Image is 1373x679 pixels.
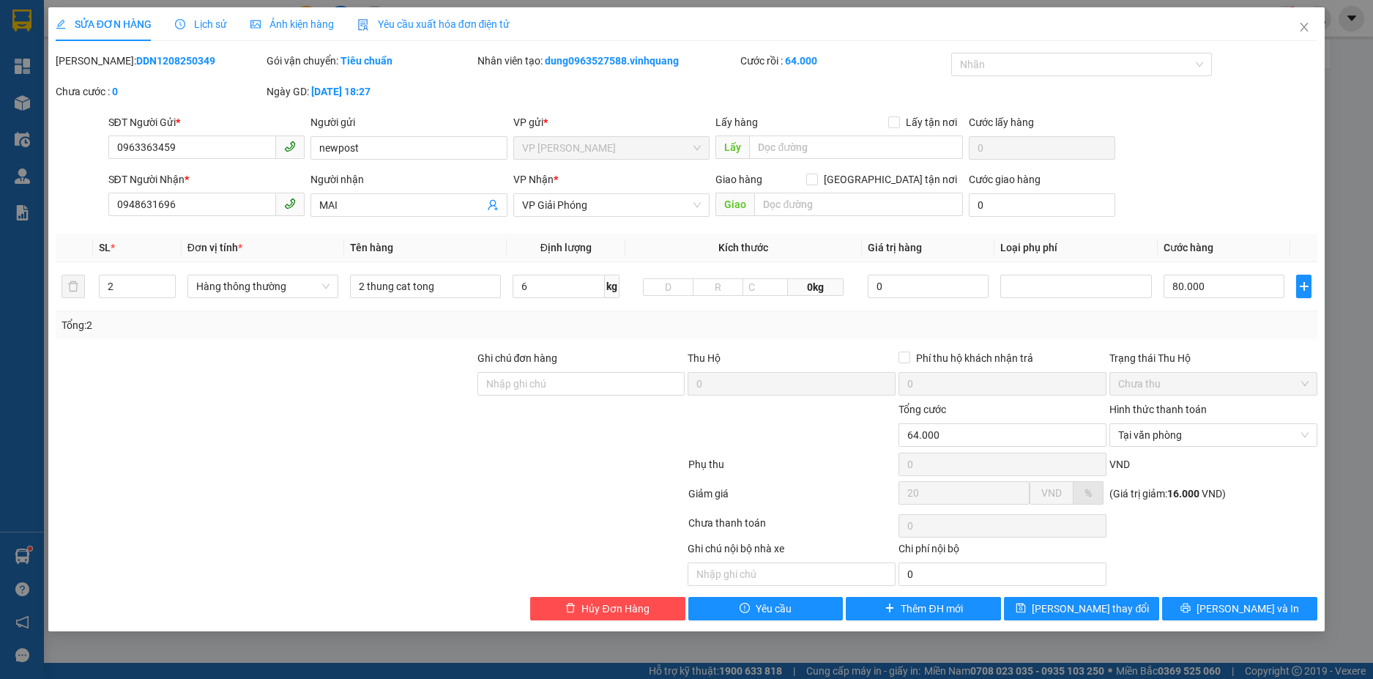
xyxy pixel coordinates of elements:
[310,171,507,188] div: Người nhận
[62,317,530,333] div: Tổng: 2
[350,242,393,253] span: Tên hàng
[522,194,702,216] span: VP Giải Phóng
[487,199,499,211] span: user-add
[545,55,679,67] b: dung0963527588.vinhquang
[1004,597,1159,620] button: save[PERSON_NAME] thay đổi
[56,19,66,29] span: edit
[715,136,749,159] span: Lấy
[846,597,1001,620] button: plusThêm ĐH mới
[643,278,693,296] input: D
[740,603,750,615] span: exclamation-circle
[715,174,762,185] span: Giao hàng
[357,19,369,31] img: icon
[1164,242,1213,253] span: Cước hàng
[1297,281,1311,292] span: plus
[715,193,754,216] span: Giao
[969,116,1034,128] label: Cước lấy hàng
[898,541,1106,563] div: Chi phí nội bộ
[1084,487,1092,499] span: %
[284,198,296,209] span: phone
[715,116,758,128] span: Lấy hàng
[687,486,898,511] div: Giảm giá
[868,242,922,253] span: Giá trị hàng
[969,174,1041,185] label: Cước giao hàng
[112,86,118,97] b: 0
[749,136,963,159] input: Dọc đường
[477,352,558,364] label: Ghi chú đơn hàng
[785,55,817,67] b: 64.000
[56,18,152,30] span: SỬA ĐƠN HÀNG
[1296,275,1311,298] button: plus
[1284,7,1325,48] button: Close
[108,114,305,130] div: SĐT Người Gửi
[688,597,844,620] button: exclamation-circleYêu cầu
[267,84,475,100] div: Ngày GD:
[688,352,721,364] span: Thu Hộ
[136,55,215,67] b: DDN1208250349
[1118,424,1309,446] span: Tại văn phòng
[687,515,898,541] div: Chưa thanh toán
[688,541,896,563] div: Ghi chú nội bộ nhà xe
[910,350,1039,366] span: Phí thu hộ khách nhận trả
[1016,603,1026,615] span: save
[1109,350,1317,366] div: Trạng thái Thu Hộ
[1109,404,1207,415] label: Hình thức thanh toán
[565,603,576,615] span: delete
[310,114,507,130] div: Người gửi
[605,275,619,298] span: kg
[1041,487,1062,499] span: VND
[901,601,962,617] span: Thêm ĐH mới
[175,18,227,30] span: Lịch sử
[311,86,371,97] b: [DATE] 18:27
[1032,601,1149,617] span: [PERSON_NAME] thay đổi
[754,193,963,216] input: Dọc đường
[267,53,475,69] div: Gói vận chuyển:
[357,18,510,30] span: Yêu cầu xuất hóa đơn điện tử
[62,275,85,298] button: delete
[740,53,948,69] div: Cước rồi :
[687,456,898,482] div: Phụ thu
[688,563,896,586] input: Nhập ghi chú
[350,275,501,298] input: VD: Bàn, Ghế
[898,404,946,415] span: Tổng cước
[581,601,649,617] span: Hủy Đơn Hàng
[969,136,1115,160] input: Cước lấy hàng
[1298,21,1310,33] span: close
[900,114,963,130] span: Lấy tận nơi
[540,242,592,253] span: Định lượng
[513,174,554,185] span: VP Nhận
[522,137,702,159] span: VP DƯƠNG ĐÌNH NGHỆ
[250,19,261,29] span: picture
[56,84,264,100] div: Chưa cước :
[743,278,788,296] input: C
[885,603,895,615] span: plus
[969,193,1115,217] input: Cước giao hàng
[1197,601,1299,617] span: [PERSON_NAME] và In
[284,141,296,152] span: phone
[99,242,111,253] span: SL
[1109,488,1226,500] span: (Giá trị giảm: VND )
[175,19,185,29] span: clock-circle
[196,275,330,297] span: Hàng thông thường
[1162,597,1317,620] button: printer[PERSON_NAME] và In
[1118,373,1309,395] span: Chưa thu
[1109,459,1130,470] span: VND
[56,53,264,69] div: [PERSON_NAME]:
[1167,488,1199,500] span: 16.000
[994,234,1157,262] th: Loại phụ phí
[818,171,963,188] span: [GEOGRAPHIC_DATA] tận nơi
[477,53,738,69] div: Nhân viên tạo:
[788,278,844,296] span: 0kg
[477,372,685,396] input: Ghi chú đơn hàng
[718,242,768,253] span: Kích thước
[1180,603,1191,615] span: printer
[250,18,334,30] span: Ảnh kiện hàng
[693,278,743,296] input: R
[187,242,242,253] span: Đơn vị tính
[108,171,305,188] div: SĐT Người Nhận
[513,114,710,130] div: VP gửi
[756,601,792,617] span: Yêu cầu
[530,597,685,620] button: deleteHủy Đơn Hàng
[341,55,392,67] b: Tiêu chuẩn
